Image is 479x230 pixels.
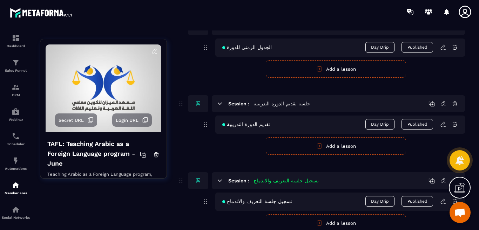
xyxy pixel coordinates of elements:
[12,132,20,140] img: scheduler
[2,200,30,225] a: social-networksocial-networkSocial Networks
[112,113,152,127] button: Login URL
[2,127,30,151] a: schedulerschedulerScheduler
[228,178,249,183] h6: Session :
[2,53,30,78] a: formationformationSales Funnel
[116,118,139,123] span: Login URL
[254,100,310,107] h5: جلسة تقديم الدورة التدريبية
[266,60,406,78] button: Add a lesson
[266,137,406,155] button: Add a lesson
[2,102,30,127] a: automationsautomationsWebinar
[228,101,249,106] h6: Session :
[12,156,20,165] img: automations
[12,58,20,67] img: formation
[2,191,30,195] p: Member area
[2,151,30,176] a: automationsautomationsAutomations
[2,44,30,48] p: Dashboard
[2,78,30,102] a: formationformationCRM
[2,216,30,219] p: Social Networks
[2,69,30,72] p: Sales Funnel
[365,119,394,130] span: Day Drip
[12,181,20,189] img: automations
[12,205,20,214] img: social-network
[402,119,433,130] button: Published
[402,42,433,53] button: Published
[2,142,30,146] p: Scheduler
[222,44,272,50] span: الجدول الزمني للدورة
[10,6,73,19] img: logo
[46,44,161,132] img: background
[450,202,471,223] a: Ouvrir le chat
[2,167,30,170] p: Automations
[2,29,30,53] a: formationformationDashboard
[365,196,394,207] span: Day Drip
[402,196,433,207] button: Published
[2,93,30,97] p: CRM
[12,34,20,42] img: formation
[2,118,30,121] p: Webinar
[55,113,97,127] button: Secret URL
[365,42,394,53] span: Day Drip
[47,170,160,203] p: Teaching Arabic as a Foreign Language program, provided by AlMeezan Academy in the [GEOGRAPHIC_DATA]
[254,177,319,184] h5: تسجيل جلسة التعريف والاندماج
[2,176,30,200] a: automationsautomationsMember area
[47,139,140,168] h4: TAFL: Teaching Arabic as a Foreign Language program - June
[59,118,84,123] span: Secret URL
[12,83,20,91] img: formation
[222,198,292,204] span: تسجيل جلسة التعريف والاندماج
[12,107,20,116] img: automations
[222,121,270,127] span: تقديم الدورة التدريبية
